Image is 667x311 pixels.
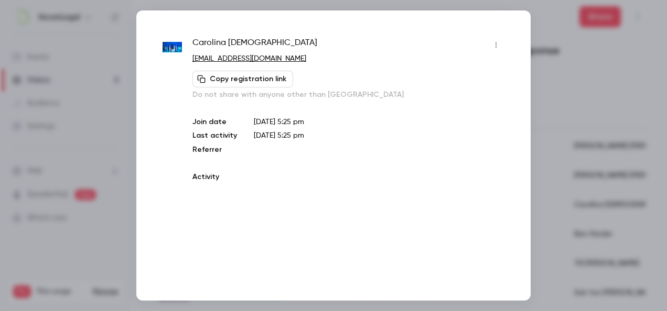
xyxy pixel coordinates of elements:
span: [DATE] 5:25 pm [254,132,304,139]
span: Carolina [DEMOGRAPHIC_DATA] [192,37,317,53]
p: Join date [192,117,237,127]
img: zenyum.com [163,42,182,52]
p: Activity [192,172,504,182]
button: Copy registration link [192,71,293,87]
p: Do not share with anyone other than [GEOGRAPHIC_DATA] [192,90,504,100]
a: [EMAIL_ADDRESS][DOMAIN_NAME] [192,55,306,62]
p: [DATE] 5:25 pm [254,117,504,127]
p: Referrer [192,145,237,155]
p: Last activity [192,130,237,141]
